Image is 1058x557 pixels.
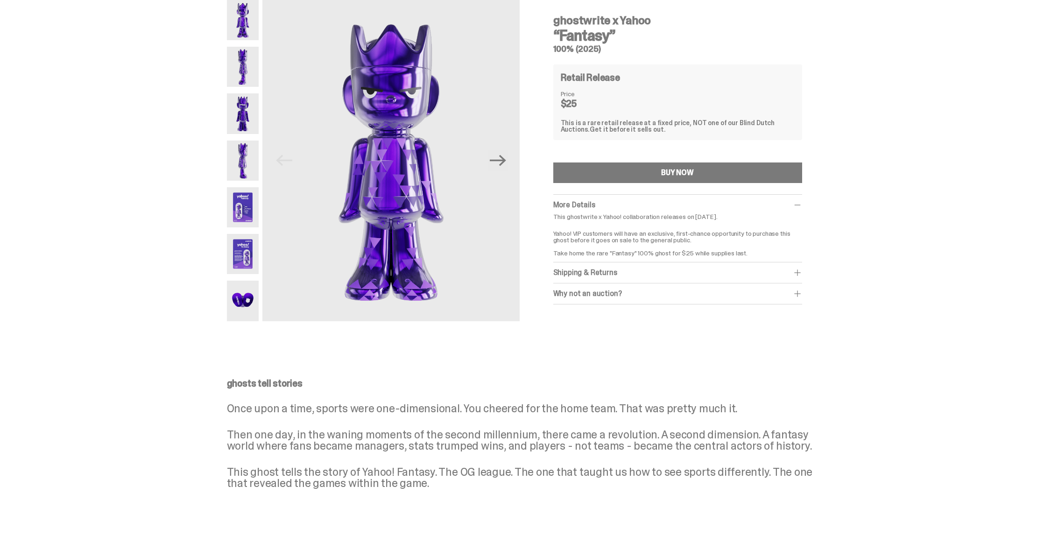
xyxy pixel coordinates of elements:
[227,93,259,134] img: Yahoo-HG---3.png
[561,91,607,97] dt: Price
[488,150,508,171] button: Next
[561,73,620,82] h4: Retail Release
[227,281,259,321] img: Yahoo-HG---7.png
[590,125,665,134] span: Get it before it sells out.
[553,268,802,277] div: Shipping & Returns
[661,169,694,176] div: BUY NOW
[553,162,802,183] button: BUY NOW
[553,289,802,298] div: Why not an auction?
[227,234,259,274] img: Yahoo-HG---6.png
[553,224,802,256] p: Yahoo! VIP customers will have an exclusive, first-chance opportunity to purchase this ghost befo...
[227,47,259,87] img: Yahoo-HG---2.png
[227,379,825,388] p: ghosts tell stories
[227,141,259,181] img: Yahoo-HG---4.png
[227,187,259,227] img: Yahoo-HG---5.png
[553,200,595,210] span: More Details
[553,15,802,26] h4: ghostwrite x Yahoo
[227,403,825,414] p: Once upon a time, sports were one-dimensional. You cheered for the home team. That was pretty muc...
[553,213,802,220] p: This ghostwrite x Yahoo! collaboration releases on [DATE].
[227,429,825,451] p: Then one day, in the waning moments of the second millennium, there came a revolution. A second d...
[561,99,607,108] dd: $25
[553,28,802,43] h3: “Fantasy”
[561,120,795,133] div: This is a rare retail release at a fixed price, NOT one of our Blind Dutch Auctions.
[227,466,825,489] p: This ghost tells the story of Yahoo! Fantasy. The OG league. The one that taught us how to see sp...
[553,45,802,53] h5: 100% (2025)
